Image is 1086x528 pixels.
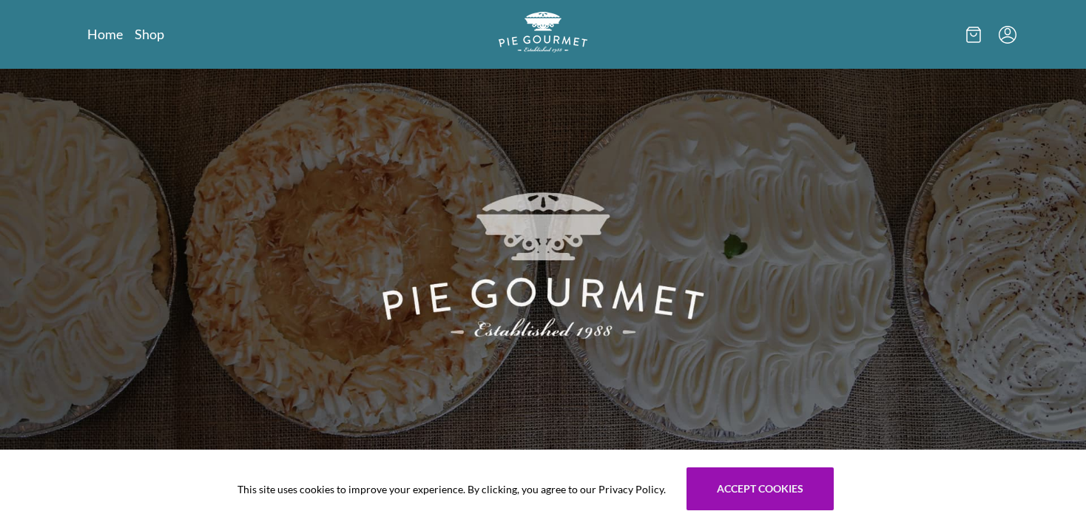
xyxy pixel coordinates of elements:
a: Home [87,25,123,43]
button: Accept cookies [687,467,834,510]
span: This site uses cookies to improve your experience. By clicking, you agree to our Privacy Policy. [237,481,666,497]
img: logo [499,12,587,53]
button: Menu [999,26,1016,44]
a: Logo [499,12,587,57]
a: Shop [135,25,164,43]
